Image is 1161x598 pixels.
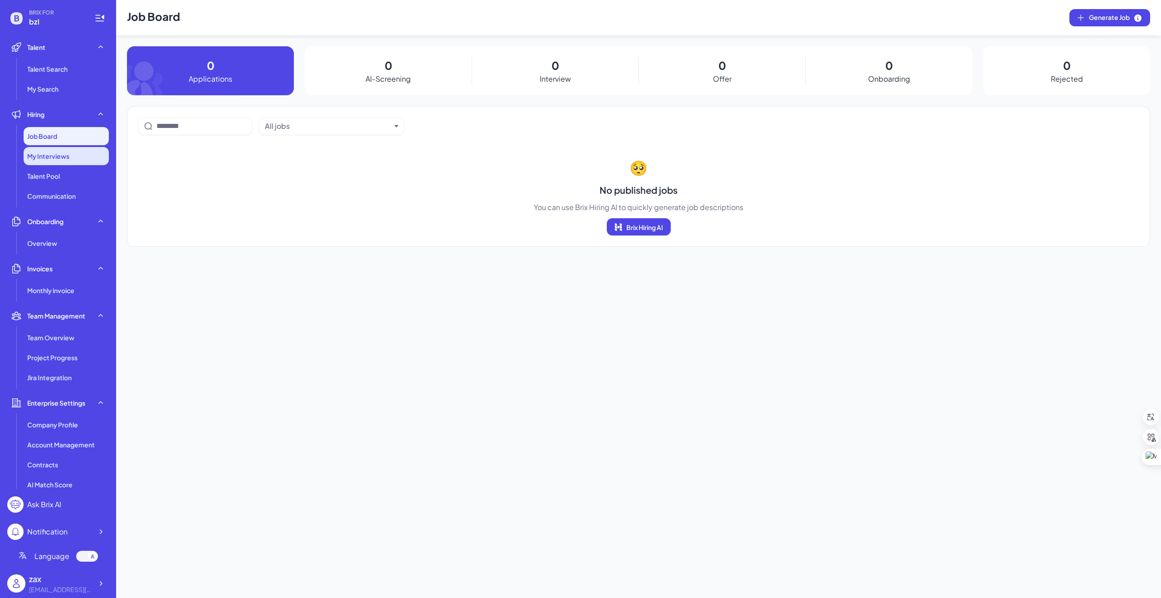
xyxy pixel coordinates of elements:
[885,57,893,74] p: 0
[1063,57,1071,74] p: 0
[29,9,83,16] span: BRIX FOR
[27,480,73,489] span: AI Match Score
[27,286,74,295] span: Monthly invoice
[27,110,44,119] span: Hiring
[27,373,72,382] span: Jira Integration
[27,526,68,537] div: Notification
[27,398,85,407] span: Enterprise Settings
[265,121,391,132] button: All jobs
[607,218,671,235] button: Brix Hiring AI
[207,57,215,74] p: 0
[27,43,45,52] span: Talent
[551,57,559,74] p: 0
[385,57,392,74] p: 0
[29,573,93,585] div: zax
[27,499,61,510] div: Ask Brix AI
[27,152,69,161] span: My Interviews
[629,157,648,178] span: 🥺
[7,574,25,593] img: user_logo.png
[27,353,78,362] span: Project Progress
[27,172,60,181] span: Talent Pool
[534,202,743,213] span: You can use Brix Hiring AI to quickly generate job descriptions
[27,132,57,141] span: Job Board
[27,64,68,74] span: Talent Search
[27,84,59,93] span: My Search
[600,184,678,196] span: No published jobs
[540,74,571,84] p: Interview
[27,264,53,273] span: Invoices
[1051,74,1083,84] p: Rejected
[34,551,69,562] span: Language
[1089,13,1142,23] span: Generate Job
[29,16,83,27] span: bzl
[27,239,57,248] span: Overview
[713,74,732,84] p: Offer
[27,311,85,320] span: Team Management
[868,74,910,84] p: Onboarding
[27,217,63,226] span: Onboarding
[189,74,232,84] p: Applications
[27,191,76,201] span: Communication
[27,333,74,342] span: Team Overview
[265,121,290,132] div: All jobs
[366,74,411,84] p: AI-Screening
[27,420,78,429] span: Company Profile
[27,460,58,469] span: Contracts
[718,57,726,74] p: 0
[29,585,93,594] div: zhaoaox13@163.com
[1069,9,1150,26] button: Generate Job
[27,440,95,449] span: Account Management
[626,223,663,231] span: Brix Hiring AI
